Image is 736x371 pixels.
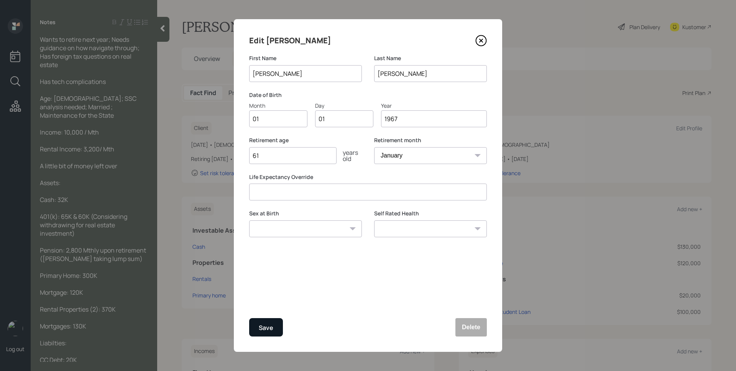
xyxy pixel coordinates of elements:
[337,149,362,162] div: years old
[315,102,373,110] div: Day
[381,102,487,110] div: Year
[374,54,487,62] label: Last Name
[315,110,373,127] input: Day
[249,210,362,217] label: Sex at Birth
[455,318,487,337] button: Delete
[381,110,487,127] input: Year
[249,110,307,127] input: Month
[249,136,362,144] label: Retirement age
[249,173,487,181] label: Life Expectancy Override
[249,318,283,337] button: Save
[249,102,307,110] div: Month
[259,323,273,333] div: Save
[374,210,487,217] label: Self Rated Health
[249,34,331,47] h4: Edit [PERSON_NAME]
[249,91,487,99] label: Date of Birth
[374,136,487,144] label: Retirement month
[249,54,362,62] label: First Name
